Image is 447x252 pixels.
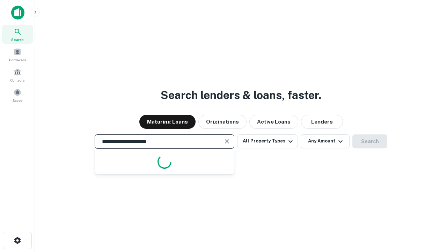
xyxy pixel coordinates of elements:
[139,115,196,129] button: Maturing Loans
[10,77,24,83] span: Contacts
[2,65,33,84] a: Contacts
[301,115,343,129] button: Lenders
[11,6,24,20] img: capitalize-icon.png
[249,115,298,129] button: Active Loans
[161,87,321,104] h3: Search lenders & loans, faster.
[2,25,33,44] a: Search
[2,86,33,105] a: Saved
[237,134,298,148] button: All Property Types
[301,134,350,148] button: Any Amount
[222,136,232,146] button: Clear
[198,115,247,129] button: Originations
[13,98,23,103] span: Saved
[11,37,24,42] span: Search
[2,45,33,64] a: Borrowers
[412,196,447,230] iframe: Chat Widget
[9,57,26,63] span: Borrowers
